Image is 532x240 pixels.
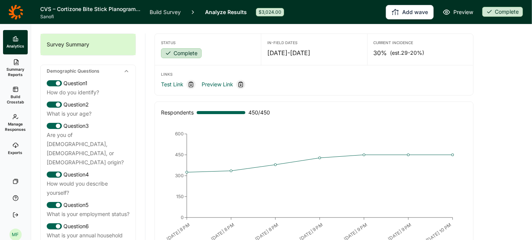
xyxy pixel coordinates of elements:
[47,121,129,130] div: Question 3
[453,8,473,17] span: Preview
[236,80,245,89] div: Copy link
[6,67,25,77] span: Summary Reports
[41,65,136,77] div: Demographic Questions
[47,100,129,109] div: Question 2
[6,94,25,105] span: Build Crosstab
[386,5,434,19] button: Add wave
[482,7,523,17] button: Complete
[47,179,129,197] div: How would you describe yourself?
[161,48,202,59] button: Complete
[390,49,425,57] span: (est. 29-20% )
[47,200,129,210] div: Question 5
[267,48,361,57] div: [DATE] - [DATE]
[443,8,473,17] a: Preview
[161,48,202,58] div: Complete
[5,121,26,132] span: Manage Responses
[256,8,284,16] div: $3,024.00
[3,82,28,109] a: Build Crosstab
[8,150,23,155] span: Exports
[202,80,233,89] a: Preview Link
[161,80,183,89] a: Test Link
[175,173,184,178] tspan: 300
[181,215,184,220] tspan: 0
[40,5,140,14] h1: CVS – Cortizone Bite Stick Planogram Location
[267,40,361,45] div: In-Field Dates
[47,109,129,118] div: What is your age?
[47,130,129,167] div: Are you of [DEMOGRAPHIC_DATA], [DEMOGRAPHIC_DATA], or [DEMOGRAPHIC_DATA] origin?
[374,40,467,45] div: Current Incidence
[161,108,194,117] div: Respondents
[47,210,129,219] div: What is your employment status?
[3,30,28,54] a: Analytics
[41,34,136,55] div: Survey Summary
[47,170,129,179] div: Question 4
[3,54,28,82] a: Summary Reports
[176,194,184,199] tspan: 150
[3,137,28,161] a: Exports
[186,80,196,89] div: Copy link
[374,48,387,57] span: 30%
[47,79,129,88] div: Question 1
[175,131,184,137] tspan: 600
[175,152,184,157] tspan: 450
[248,108,270,117] span: 450 / 450
[40,14,140,20] span: Sanofi
[161,40,255,45] div: Status
[6,43,24,49] span: Analytics
[47,222,129,231] div: Question 6
[47,88,129,97] div: How do you identify?
[3,109,28,137] a: Manage Responses
[161,72,467,77] div: Links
